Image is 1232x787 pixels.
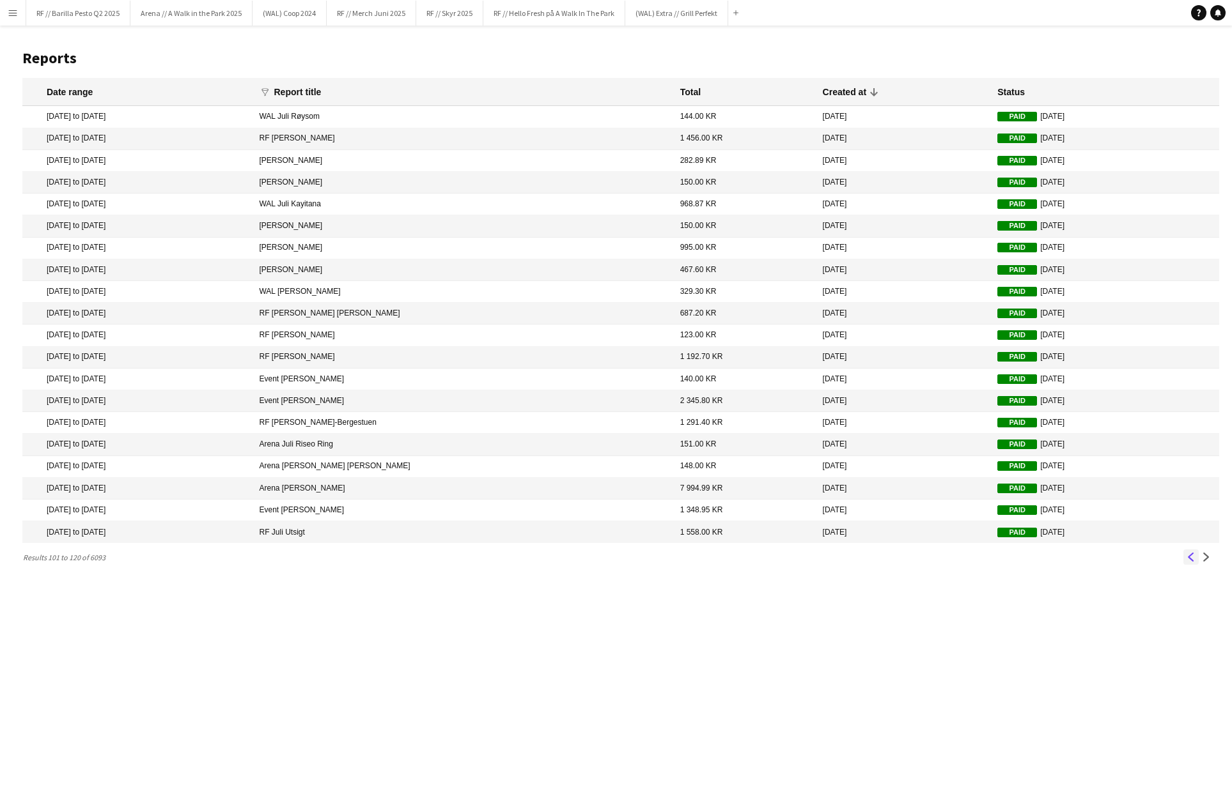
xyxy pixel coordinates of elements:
mat-cell: 1 348.95 KR [674,500,816,521]
div: Created at [823,86,878,98]
mat-cell: 151.00 KR [674,434,816,455]
span: Paid [997,112,1037,121]
mat-cell: [DATE] to [DATE] [22,412,253,434]
mat-cell: [DATE] [816,347,992,369]
mat-cell: [DATE] to [DATE] [22,390,253,412]
mat-cell: [DATE] to [DATE] [22,521,253,543]
mat-cell: [DATE] [816,303,992,325]
mat-cell: [DATE] [991,500,1219,521]
mat-cell: [DATE] to [DATE] [22,150,253,172]
mat-cell: [DATE] [816,172,992,194]
mat-cell: [DATE] [991,128,1219,150]
mat-cell: [DATE] [991,456,1219,478]
mat-cell: RF Juli Utsigt [253,521,673,543]
mat-cell: [DATE] [991,347,1219,369]
mat-cell: [DATE] [991,150,1219,172]
mat-cell: [DATE] [816,325,992,346]
button: RF // Hello Fresh på A Walk In The Park [483,1,625,26]
mat-cell: [PERSON_NAME] [253,172,673,194]
div: Date range [47,86,93,98]
mat-cell: [DATE] to [DATE] [22,259,253,281]
mat-cell: [DATE] [816,238,992,259]
mat-cell: [DATE] [816,500,992,521]
mat-cell: [DATE] [991,369,1219,390]
mat-cell: [DATE] to [DATE] [22,281,253,303]
mat-cell: [DATE] [816,390,992,412]
mat-cell: [DATE] [991,172,1219,194]
span: Paid [997,396,1037,406]
mat-cell: [DATE] [816,369,992,390]
span: Paid [997,461,1037,471]
mat-cell: Event [PERSON_NAME] [253,369,673,390]
mat-cell: [DATE] to [DATE] [22,500,253,521]
mat-cell: [DATE] [816,521,992,543]
mat-cell: [PERSON_NAME] [253,259,673,281]
span: Paid [997,309,1037,318]
mat-cell: [DATE] to [DATE] [22,369,253,390]
mat-cell: [DATE] to [DATE] [22,434,253,455]
mat-cell: RF [PERSON_NAME] [253,325,673,346]
mat-cell: RF [PERSON_NAME] [PERSON_NAME] [253,303,673,325]
span: Paid [997,221,1037,231]
mat-cell: [DATE] [991,325,1219,346]
mat-cell: RF [PERSON_NAME] [253,128,673,150]
mat-cell: [DATE] [991,390,1219,412]
div: Report title [274,86,321,98]
mat-cell: [DATE] [816,281,992,303]
span: Paid [997,156,1037,165]
mat-cell: [DATE] [816,150,992,172]
mat-cell: 1 291.40 KR [674,412,816,434]
div: Status [997,86,1025,98]
mat-cell: 995.00 KR [674,238,816,259]
mat-cell: [DATE] [816,106,992,128]
h1: Reports [22,49,1219,68]
mat-cell: 150.00 KR [674,172,816,194]
mat-cell: [DATE] to [DATE] [22,325,253,346]
div: Total [680,86,701,98]
mat-cell: 968.87 KR [674,194,816,215]
mat-cell: 1 558.00 KR [674,521,816,543]
span: Results 101 to 120 of 6093 [22,553,111,562]
span: Paid [997,134,1037,143]
button: Arena // A Walk in the Park 2025 [130,1,253,26]
button: (WAL) Extra // Grill Perfekt [625,1,728,26]
mat-cell: 467.60 KR [674,259,816,281]
mat-cell: WAL Juli Røysom [253,106,673,128]
span: Paid [997,243,1037,252]
span: Paid [997,418,1037,427]
mat-cell: Arena [PERSON_NAME] [PERSON_NAME] [253,456,673,478]
span: Paid [997,374,1037,384]
mat-cell: [DATE] [991,521,1219,543]
mat-cell: [DATE] [816,259,992,281]
mat-cell: [DATE] [991,303,1219,325]
mat-cell: [DATE] to [DATE] [22,238,253,259]
mat-cell: [DATE] [816,215,992,237]
mat-cell: 329.30 KR [674,281,816,303]
button: RF // Merch Juni 2025 [327,1,416,26]
button: (WAL) Coop 2024 [253,1,327,26]
mat-cell: 687.20 KR [674,303,816,325]
mat-cell: [DATE] to [DATE] [22,106,253,128]
mat-cell: Arena [PERSON_NAME] [253,478,673,500]
span: Paid [997,528,1037,537]
mat-cell: [DATE] [991,238,1219,259]
mat-cell: 2 345.80 KR [674,390,816,412]
button: RF // Skyr 2025 [416,1,483,26]
mat-cell: 7 994.99 KR [674,478,816,500]
div: Created at [823,86,866,98]
mat-cell: [DATE] to [DATE] [22,303,253,325]
mat-cell: [DATE] [816,434,992,455]
mat-cell: [DATE] to [DATE] [22,456,253,478]
mat-cell: Event [PERSON_NAME] [253,390,673,412]
mat-cell: 150.00 KR [674,215,816,237]
mat-cell: [DATE] [816,194,992,215]
mat-cell: 144.00 KR [674,106,816,128]
mat-cell: [DATE] to [DATE] [22,194,253,215]
mat-cell: 1 192.70 KR [674,347,816,369]
mat-cell: Event [PERSON_NAME] [253,500,673,521]
span: Paid [997,439,1037,449]
mat-cell: [DATE] [816,456,992,478]
span: Paid [997,199,1037,209]
mat-cell: RF [PERSON_NAME]-Bergestuen [253,412,673,434]
div: Report title [274,86,332,98]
